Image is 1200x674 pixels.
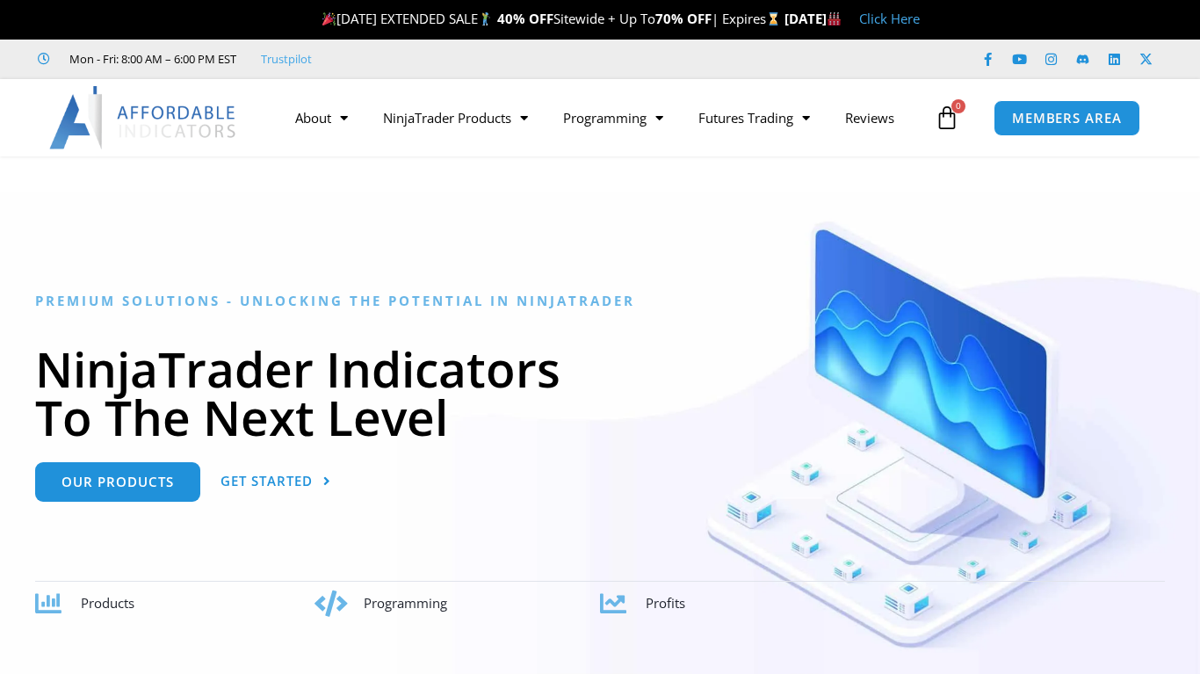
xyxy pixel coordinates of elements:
[49,86,238,149] img: LogoAI | Affordable Indicators – NinjaTrader
[859,10,920,27] a: Click Here
[767,12,780,25] img: ⌛
[646,594,685,612] span: Profits
[546,98,681,138] a: Programming
[278,98,365,138] a: About
[951,99,965,113] span: 0
[35,344,1165,441] h1: NinjaTrader Indicators To The Next Level
[828,98,912,138] a: Reviews
[35,462,200,502] a: Our Products
[1012,112,1122,125] span: MEMBERS AREA
[828,12,841,25] img: 🏭
[365,98,546,138] a: NinjaTrader Products
[364,594,447,612] span: Programming
[318,10,784,27] span: [DATE] EXTENDED SALE Sitewide + Up To | Expires
[261,48,312,69] a: Trustpilot
[81,594,134,612] span: Products
[479,12,492,25] img: 🏌️‍♂️
[35,293,1165,309] h6: Premium Solutions - Unlocking the Potential in NinjaTrader
[908,92,986,143] a: 0
[220,462,331,502] a: Get Started
[784,10,842,27] strong: [DATE]
[65,48,236,69] span: Mon - Fri: 8:00 AM – 6:00 PM EST
[681,98,828,138] a: Futures Trading
[61,475,174,489] span: Our Products
[655,10,712,27] strong: 70% OFF
[220,475,313,488] span: Get Started
[497,10,553,27] strong: 40% OFF
[322,12,336,25] img: 🎉
[278,98,930,138] nav: Menu
[994,100,1140,136] a: MEMBERS AREA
